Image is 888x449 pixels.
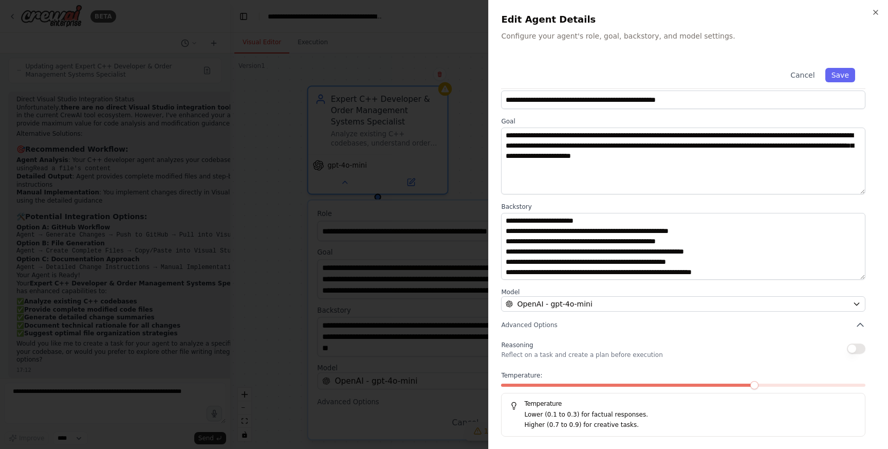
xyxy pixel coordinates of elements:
label: Goal [501,117,865,125]
h2: Edit Agent Details [501,12,876,27]
label: Backstory [501,203,865,211]
h5: Temperature [510,400,857,408]
button: Advanced Options [501,320,865,330]
label: Model [501,288,865,296]
button: Cancel [784,68,821,82]
p: Lower (0.1 to 0.3) for factual responses. [524,410,857,420]
p: Higher (0.7 to 0.9) for creative tasks. [524,420,857,430]
p: Reflect on a task and create a plan before execution [501,351,662,359]
span: Advanced Options [501,321,557,329]
p: Configure your agent's role, goal, backstory, and model settings. [501,31,876,41]
span: Reasoning [501,342,533,349]
button: OpenAI - gpt-4o-mini [501,296,865,312]
span: OpenAI - gpt-4o-mini [517,299,592,309]
button: Save [825,68,855,82]
span: Temperature: [501,371,542,380]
